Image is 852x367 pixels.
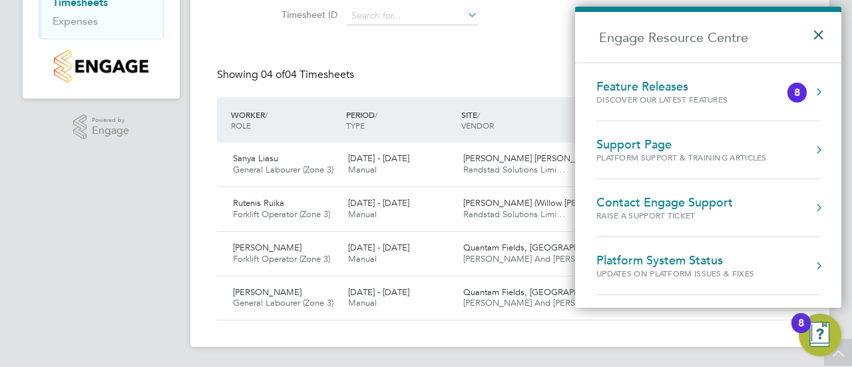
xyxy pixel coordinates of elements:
a: Expenses [53,15,98,27]
span: [PERSON_NAME] [233,286,302,298]
span: [DATE] - [DATE] [348,242,409,253]
span: [PERSON_NAME] [PERSON_NAME] ([PERSON_NAME]… [463,153,685,164]
div: 8 [798,323,804,340]
span: / [265,109,268,120]
button: Open Resource Center, 8 new notifications [799,314,841,356]
span: Forklift Operator (Zone 3) [233,208,330,220]
span: 04 Timesheets [261,68,354,81]
span: Sanya Liasu [233,153,278,164]
span: [DATE] - [DATE] [348,286,409,298]
input: Search for... [347,7,478,25]
div: £1,047.60 [572,192,642,214]
span: Forklift Operator (Zone 3) [233,253,330,264]
span: [PERSON_NAME] And [PERSON_NAME] Co… [463,253,644,264]
span: General Labourer (Zone 3) [233,297,333,308]
span: Engage [92,125,129,137]
span: [PERSON_NAME] And [PERSON_NAME] Co… [463,297,644,308]
div: Updates on Platform Issues & Fixes [596,268,781,279]
div: Platform Support & Training Articles [596,152,767,163]
span: Manual [348,208,377,220]
span: [PERSON_NAME] [233,242,302,253]
span: ROLE [231,120,251,131]
span: Rutenis Ruika [233,197,284,208]
div: Discover our latest features [596,94,754,105]
span: [DATE] - [DATE] [348,153,409,164]
span: / [375,109,377,120]
div: £849.60 [572,148,642,170]
span: [DATE] - [DATE] [348,197,409,208]
span: [PERSON_NAME] (Willow [PERSON_NAME]) [463,197,635,208]
div: Support Page [596,137,767,152]
div: Feature Releases [596,79,754,94]
span: VENDOR [461,120,494,131]
div: PERIOD [343,103,458,137]
span: Manual [348,164,377,175]
span: TYPE [346,120,365,131]
span: Manual [348,297,377,308]
a: Powered byEngage [73,115,130,140]
img: countryside-properties-logo-retina.png [54,50,148,83]
div: WORKER [228,103,343,137]
span: Randstad Solutions Limi… [463,164,565,175]
span: Randstad Solutions Limi… [463,208,565,220]
div: SITE [458,103,573,137]
h2: Engage Resource Centre [575,12,841,63]
span: Powered by [92,115,129,126]
span: 04 of [261,68,285,81]
div: Contact Engage Support [596,195,733,210]
div: £197.88 [572,237,642,259]
button: Close [812,16,831,45]
div: Engage Resource Centre [575,7,841,308]
a: Go to home page [39,50,164,83]
span: Manual [348,253,377,264]
span: Quantam Fields, [GEOGRAPHIC_DATA] [463,242,617,253]
span: Quantam Fields, [GEOGRAPHIC_DATA] [463,286,617,298]
div: Showing [217,68,357,82]
span: General Labourer (Zone 3) [233,164,333,175]
span: / [477,109,480,120]
div: Platform System Status [596,253,781,268]
div: £462.56 [572,282,642,304]
div: Raise a Support Ticket [596,210,733,221]
label: Timesheet ID [278,9,337,21]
